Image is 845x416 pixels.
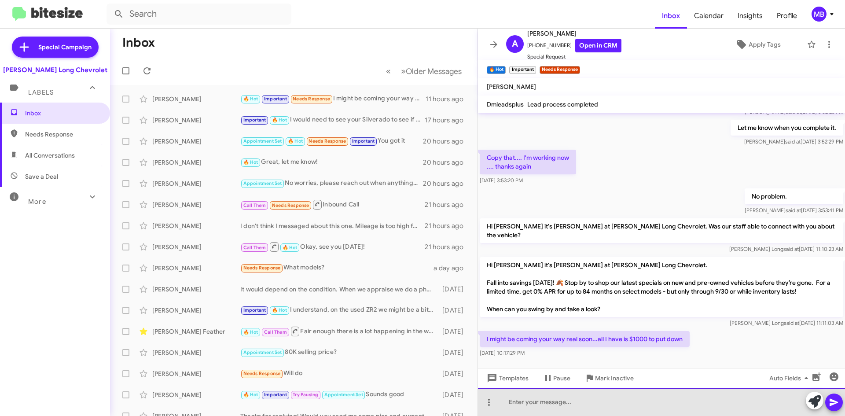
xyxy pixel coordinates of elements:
[25,130,100,139] span: Needs Response
[243,202,266,208] span: Call Them
[264,392,287,398] span: Important
[152,390,240,399] div: [PERSON_NAME]
[243,159,258,165] span: 🔥 Hot
[423,179,470,188] div: 20 hours ago
[152,327,240,336] div: [PERSON_NAME] Feather
[434,264,470,272] div: a day ago
[12,37,99,58] a: Special Campaign
[243,329,258,335] span: 🔥 Hot
[487,66,506,74] small: 🔥 Hot
[423,137,470,146] div: 20 hours ago
[438,327,470,336] div: [DATE]
[152,95,240,103] div: [PERSON_NAME]
[272,117,287,123] span: 🔥 Hot
[243,265,281,271] span: Needs Response
[152,243,240,251] div: [PERSON_NAME]
[425,221,470,230] div: 21 hours ago
[152,137,240,146] div: [PERSON_NAME]
[745,207,843,214] span: [PERSON_NAME] [DATE] 3:53:41 PM
[785,138,801,145] span: said at
[527,28,621,39] span: [PERSON_NAME]
[480,331,690,347] p: I might be coming your way real soon...all I have is $1000 to put down
[283,245,298,250] span: 🔥 Hot
[240,305,438,315] div: I understand, on the used ZR2 we might be a bit more flexible. We're mid-50s right now, but if yo...
[406,66,462,76] span: Older Messages
[438,306,470,315] div: [DATE]
[240,326,438,337] div: Fair enough there is a lot happening in the world. I don't think it's outside of the realm of pos...
[425,243,470,251] div: 21 hours ago
[762,370,819,386] button: Auto Fields
[264,329,287,335] span: Call Them
[107,4,291,25] input: Search
[512,37,518,51] span: A
[480,150,576,174] p: Copy that.... I'm working now .... thanks again
[438,369,470,378] div: [DATE]
[152,285,240,294] div: [PERSON_NAME]
[152,369,240,378] div: [PERSON_NAME]
[527,52,621,61] span: Special Request
[28,198,46,206] span: More
[243,371,281,376] span: Needs Response
[731,3,770,29] a: Insights
[396,62,467,80] button: Next
[426,95,470,103] div: 11 hours ago
[487,100,524,108] span: Dmleadsplus
[240,285,438,294] div: It would depend on the condition. When we appraise we do a physical inspection, mechanical inspec...
[122,36,155,50] h1: Inbox
[536,370,577,386] button: Pause
[240,136,423,146] div: You got it
[527,39,621,52] span: [PHONE_NUMBER]
[730,320,843,326] span: [PERSON_NAME] Long [DATE] 11:11:03 AM
[401,66,406,77] span: »
[272,202,309,208] span: Needs Response
[731,120,843,136] p: Let me know when you complete it.
[687,3,731,29] span: Calendar
[243,138,282,144] span: Appointment Set
[487,83,536,91] span: [PERSON_NAME]
[381,62,396,80] button: Previous
[745,188,843,204] p: No problem.
[713,37,803,52] button: Apply Tags
[152,348,240,357] div: [PERSON_NAME]
[264,96,287,102] span: Important
[480,350,525,356] span: [DATE] 10:17:29 PM
[28,88,54,96] span: Labels
[152,264,240,272] div: [PERSON_NAME]
[786,207,801,214] span: said at
[729,246,843,252] span: [PERSON_NAME] Long [DATE] 11:10:23 AM
[152,200,240,209] div: [PERSON_NAME]
[553,370,570,386] span: Pause
[240,347,438,357] div: 80K selling price?
[485,370,529,386] span: Templates
[243,350,282,355] span: Appointment Set
[804,7,835,22] button: MB
[784,320,799,326] span: said at
[425,116,470,125] div: 17 hours ago
[540,66,580,74] small: Needs Response
[240,221,425,230] div: I don't think I messaged about this one. Mileage is too high for me
[423,158,470,167] div: 20 hours ago
[527,100,598,108] span: Lead process completed
[438,348,470,357] div: [DATE]
[243,392,258,398] span: 🔥 Hot
[812,7,827,22] div: MB
[240,241,425,252] div: Okay, see you [DATE]!
[425,200,470,209] div: 21 hours ago
[240,368,438,379] div: Will do
[240,115,425,125] div: I would need to see your Silverado to see if we could match it. Definitely not opposed to trying!...
[478,370,536,386] button: Templates
[577,370,641,386] button: Mark Inactive
[770,3,804,29] a: Profile
[438,390,470,399] div: [DATE]
[595,370,634,386] span: Mark Inactive
[152,179,240,188] div: [PERSON_NAME]
[25,109,100,118] span: Inbox
[783,246,799,252] span: said at
[655,3,687,29] a: Inbox
[243,117,266,123] span: Important
[324,392,363,398] span: Appointment Set
[3,66,107,74] div: [PERSON_NAME] Long Chevrolet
